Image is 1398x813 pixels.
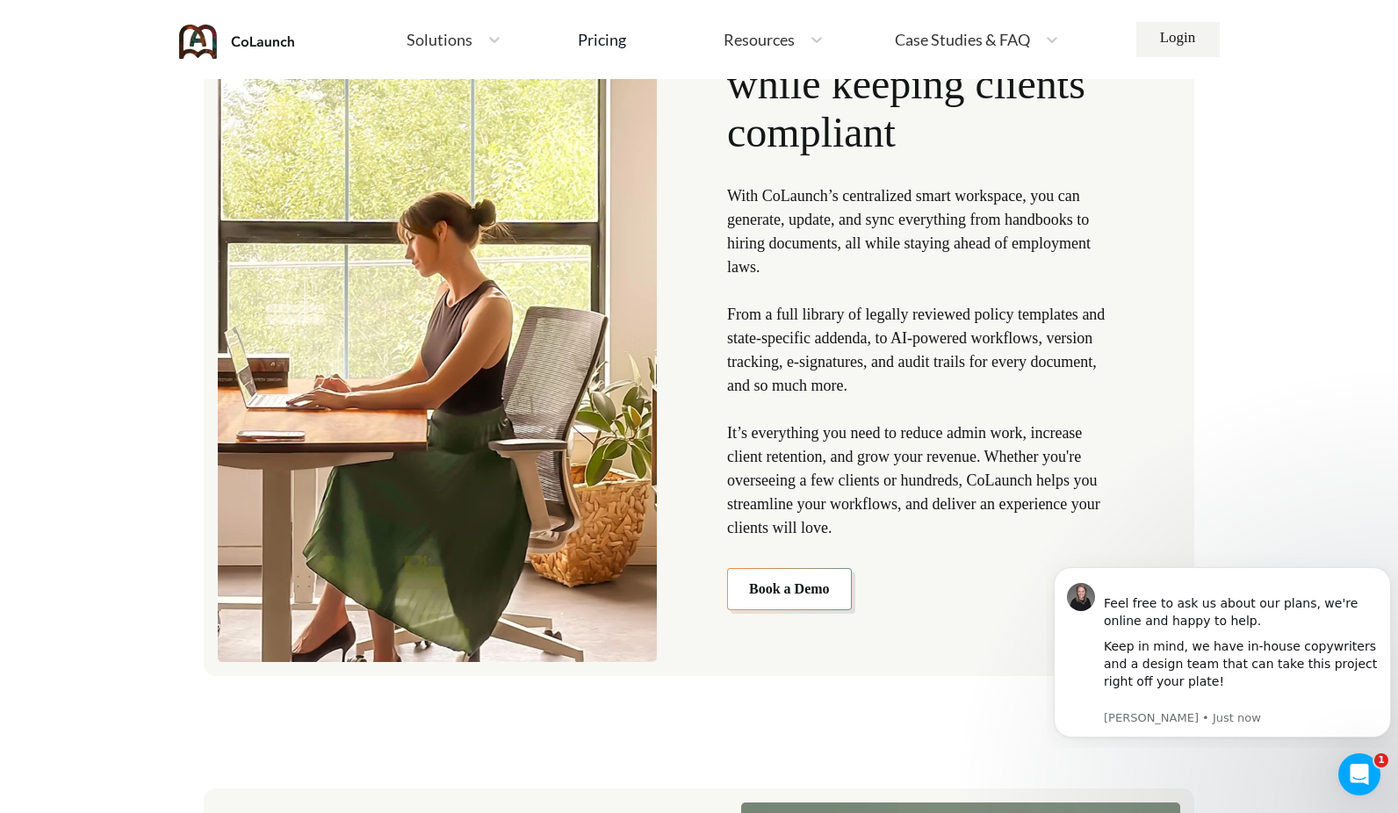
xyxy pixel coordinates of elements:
a: Login [1136,22,1220,57]
p: With CoLaunch’s centralized smart workspace, you can generate, update, and sync everything from h... [727,184,1117,540]
a: Pricing [578,24,626,55]
span: Resources [724,32,795,47]
div: Pricing [578,32,626,47]
a: Book a Demo [727,568,852,610]
iframe: Intercom live chat [1338,753,1380,795]
span: Solutions [407,32,472,47]
iframe: Intercom notifications message [1047,551,1398,748]
span: 1 [1374,753,1388,767]
span: while keeping clients compliant [727,60,1117,156]
img: coLaunch [179,25,295,59]
span: Case Studies & FAQ [895,32,1030,47]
